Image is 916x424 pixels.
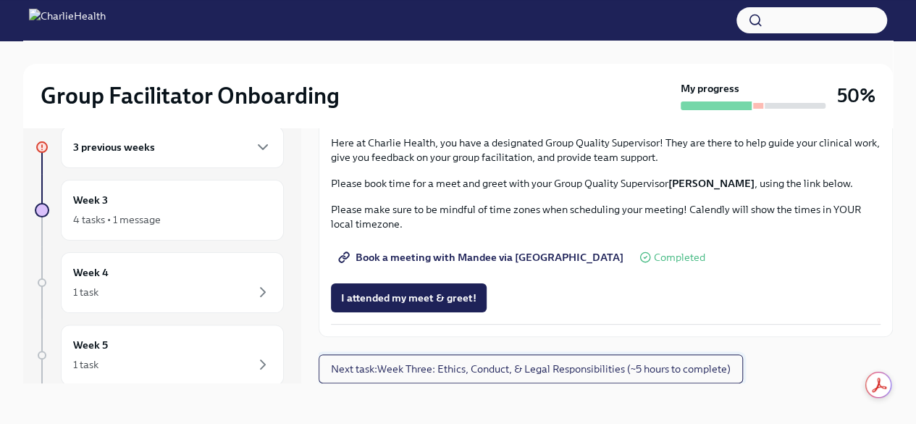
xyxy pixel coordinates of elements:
[73,357,98,372] div: 1 task
[35,252,284,313] a: Week 41 task
[331,176,881,191] p: Please book time for a meet and greet with your Group Quality Supervisor , using the link below.
[341,250,623,265] span: Book a meeting with Mandee via [GEOGRAPHIC_DATA]
[331,243,634,272] a: Book a meeting with Mandee via [GEOGRAPHIC_DATA]
[654,252,705,263] span: Completed
[73,212,161,227] div: 4 tasks • 1 message
[331,283,487,312] button: I attended my meet & greet!
[73,139,155,155] h6: 3 previous weeks
[73,192,108,208] h6: Week 3
[61,126,284,168] div: 3 previous weeks
[331,202,881,231] p: Please make sure to be mindful of time zones when scheduling your meeting! Calendly will show the...
[73,285,98,299] div: 1 task
[41,81,340,110] h2: Group Facilitator Onboarding
[331,136,881,165] p: Here at Charlie Health, you have a designated Group Quality Supervisor! They are there to help gu...
[341,291,476,305] span: I attended my meet & greet!
[73,265,109,280] h6: Week 4
[837,83,875,109] h3: 50%
[35,325,284,386] a: Week 51 task
[668,177,755,190] strong: [PERSON_NAME]
[331,362,731,376] span: Next task : Week Three: Ethics, Conduct, & Legal Responsibilities (~5 hours to complete)
[73,337,108,353] h6: Week 5
[319,354,743,383] button: Next task:Week Three: Ethics, Conduct, & Legal Responsibilities (~5 hours to complete)
[681,81,739,96] strong: My progress
[35,180,284,241] a: Week 34 tasks • 1 message
[29,9,106,32] img: CharlieHealth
